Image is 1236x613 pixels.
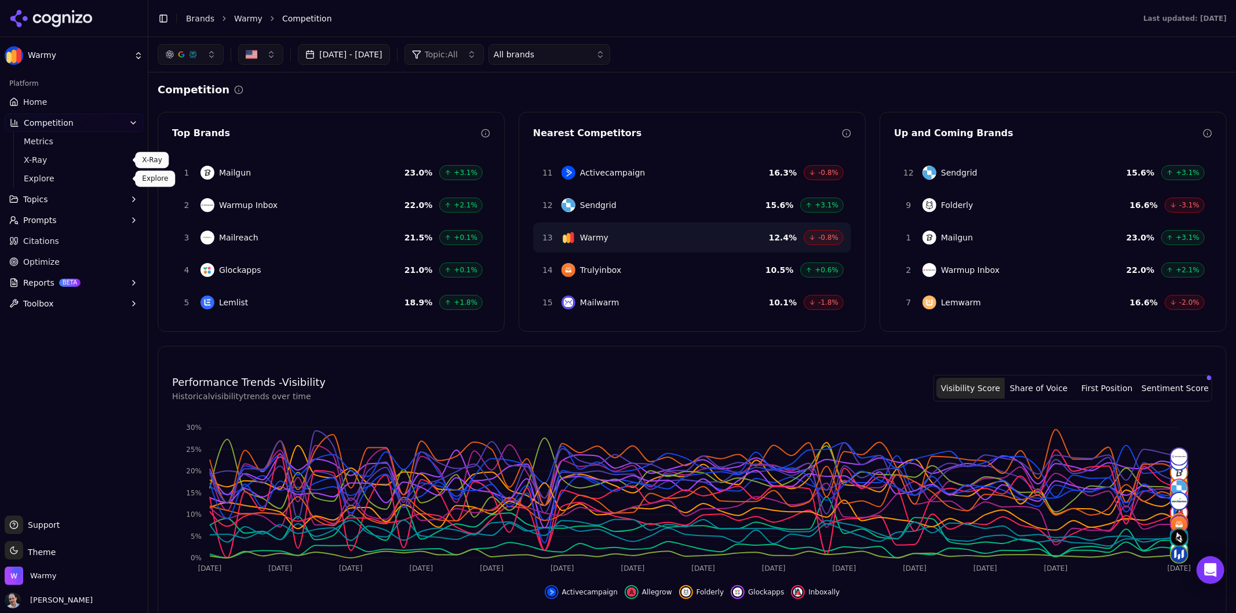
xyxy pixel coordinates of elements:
tspan: [DATE] [974,565,997,573]
button: Open user button [5,592,93,608]
span: Mailgun [219,167,251,178]
span: Mailgun [941,232,973,243]
span: +0.1% [454,265,477,275]
span: 23.0 % [404,167,433,178]
span: +1.8% [454,298,477,307]
span: 3 [180,232,194,243]
span: 21.5 % [404,232,433,243]
span: Topics [23,194,48,205]
img: Lemlist [200,295,214,309]
span: +2.1% [454,200,477,210]
span: 21.0 % [404,264,433,276]
div: Top Brands [172,126,481,140]
img: warmup inbox [1171,448,1187,465]
h2: Competition [158,82,229,98]
span: +3.1% [1176,233,1199,242]
img: mailgun [1171,465,1187,481]
span: 16.6 % [1130,297,1158,308]
img: sendgrid [1171,480,1187,496]
span: Activecampaign [562,588,618,597]
span: 10.1 % [769,297,797,308]
a: Home [5,93,143,111]
span: Competition [282,13,332,24]
span: Warmy [30,571,56,581]
div: Up and Coming Brands [894,126,1203,140]
span: 12 [902,167,916,178]
span: Metrics [24,136,125,147]
span: Allegrow [642,588,672,597]
tspan: [DATE] [1044,565,1068,573]
tspan: [DATE] [1168,565,1191,573]
p: X-Ray [142,155,162,165]
span: 1 [902,232,916,243]
span: Mailreach [219,232,258,243]
span: 14 [541,264,555,276]
button: [DATE] - [DATE] [298,44,390,65]
img: woodpecker [1171,530,1187,546]
span: 9 [902,199,916,211]
img: United States [246,49,257,60]
span: Trulyinbox [580,264,621,276]
span: All brands [494,49,534,60]
tspan: [DATE] [339,565,363,573]
img: trulyinbox [1171,516,1187,532]
span: -1.8% [818,298,838,307]
span: Glockapps [219,264,261,276]
img: Activecampaign [562,166,575,180]
span: -0.8% [818,168,838,177]
span: Sendgrid [941,167,978,178]
img: Mailreach [200,231,214,245]
tspan: 25% [186,446,202,454]
img: Folderly [923,198,936,212]
p: Explore [142,174,168,183]
a: Metrics [19,133,129,149]
img: activecampaign [547,588,556,597]
tspan: 20% [186,467,202,475]
button: Prompts [5,211,143,229]
span: 12.4 % [769,232,797,243]
span: Explore [24,173,125,184]
tspan: 5% [191,532,202,541]
img: folderly [681,588,691,597]
img: glockapps [733,588,742,597]
tspan: [DATE] [621,565,645,573]
span: Citations [23,235,59,247]
img: Trulyinbox [562,263,575,277]
span: 22.0 % [404,199,433,211]
img: Mailgun [923,231,936,245]
span: Home [23,96,47,108]
a: Citations [5,232,143,250]
span: 12 [541,199,555,211]
img: Warmy [5,46,23,65]
span: Topic: All [425,49,458,60]
button: Hide glockapps data [731,585,784,599]
img: Erol Azuz [5,592,21,608]
span: Prompts [23,214,57,226]
span: 16.6 % [1130,199,1158,211]
tspan: [DATE] [550,565,574,573]
div: Open Intercom Messenger [1197,556,1224,584]
p: Historical visibility trends over time [172,391,326,402]
img: Glockapps [200,263,214,277]
img: zerobounce [1171,493,1187,509]
span: Activecampaign [580,167,645,178]
span: +3.1% [454,168,477,177]
span: 1 [180,167,194,178]
tspan: [DATE] [198,565,222,573]
span: 23.0 % [1126,232,1155,243]
span: 2 [180,199,194,211]
span: 11 [541,167,555,178]
span: X-Ray [24,154,125,166]
span: -2.0% [1179,298,1199,307]
span: +0.1% [454,233,477,242]
button: Topics [5,190,143,209]
span: 15.6 % [1126,167,1155,178]
a: Warmy [234,13,262,24]
div: Platform [5,74,143,93]
span: 4 [180,264,194,276]
span: 13 [541,232,555,243]
button: Toolbox [5,294,143,313]
span: Inboxally [808,588,840,597]
button: Open organization switcher [5,567,56,585]
tspan: [DATE] [833,565,856,573]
